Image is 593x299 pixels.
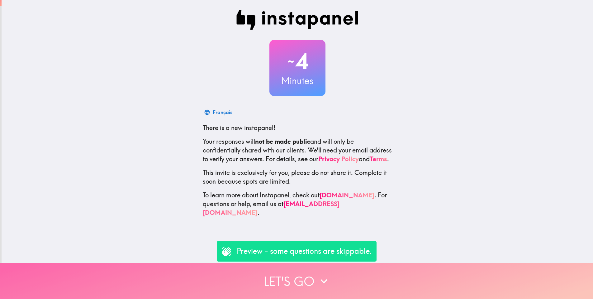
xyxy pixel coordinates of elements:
[203,200,339,216] a: [EMAIL_ADDRESS][DOMAIN_NAME]
[203,124,275,132] span: There is a new instapanel!
[203,191,392,217] p: To learn more about Instapanel, check out . For questions or help, email us at .
[203,168,392,186] p: This invite is exclusively for you, please do not share it. Complete it soon because spots are li...
[237,246,372,257] p: Preview - some questions are skippable.
[213,108,232,117] div: Français
[203,137,392,163] p: Your responses will and will only be confidentially shared with our clients. We'll need your emai...
[236,10,358,30] img: Instapanel
[269,74,325,87] h3: Minutes
[318,155,359,163] a: Privacy Policy
[203,106,235,118] button: Français
[287,52,295,71] span: ~
[320,191,374,199] a: [DOMAIN_NAME]
[255,137,310,145] b: not be made public
[269,49,325,74] h2: 4
[370,155,387,163] a: Terms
